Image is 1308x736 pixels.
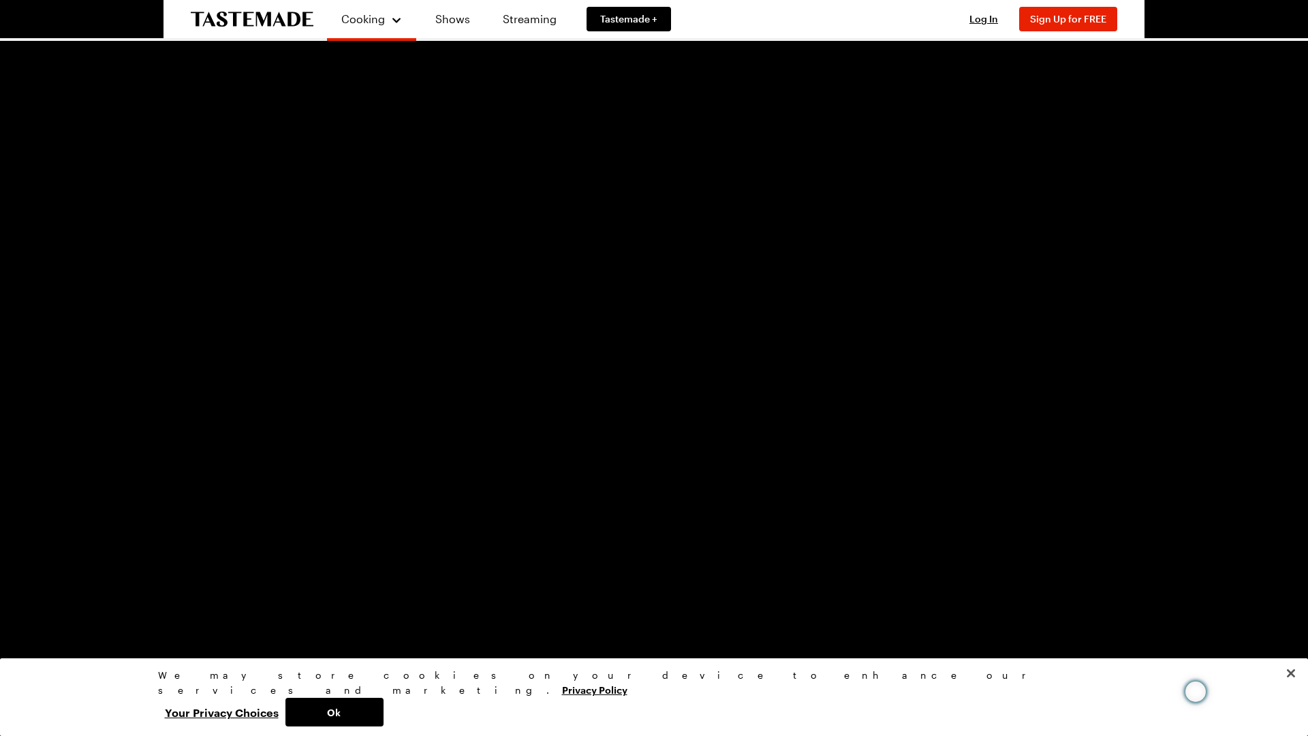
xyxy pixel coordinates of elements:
[341,12,385,25] span: Cooking
[341,5,403,33] button: Cooking
[562,683,627,696] a: More information about your privacy, opens in a new tab
[285,698,384,726] button: Ok
[587,7,671,31] a: Tastemade +
[1030,13,1106,25] span: Sign Up for FREE
[1019,7,1117,31] button: Sign Up for FREE
[1276,658,1306,688] button: Close
[969,13,998,25] span: Log In
[158,668,1139,698] div: We may store cookies on your device to enhance our services and marketing.
[600,12,657,26] span: Tastemade +
[956,12,1011,26] button: Log In
[158,698,285,726] button: Your Privacy Choices
[158,668,1139,726] div: Privacy
[191,12,313,27] a: To Tastemade Home Page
